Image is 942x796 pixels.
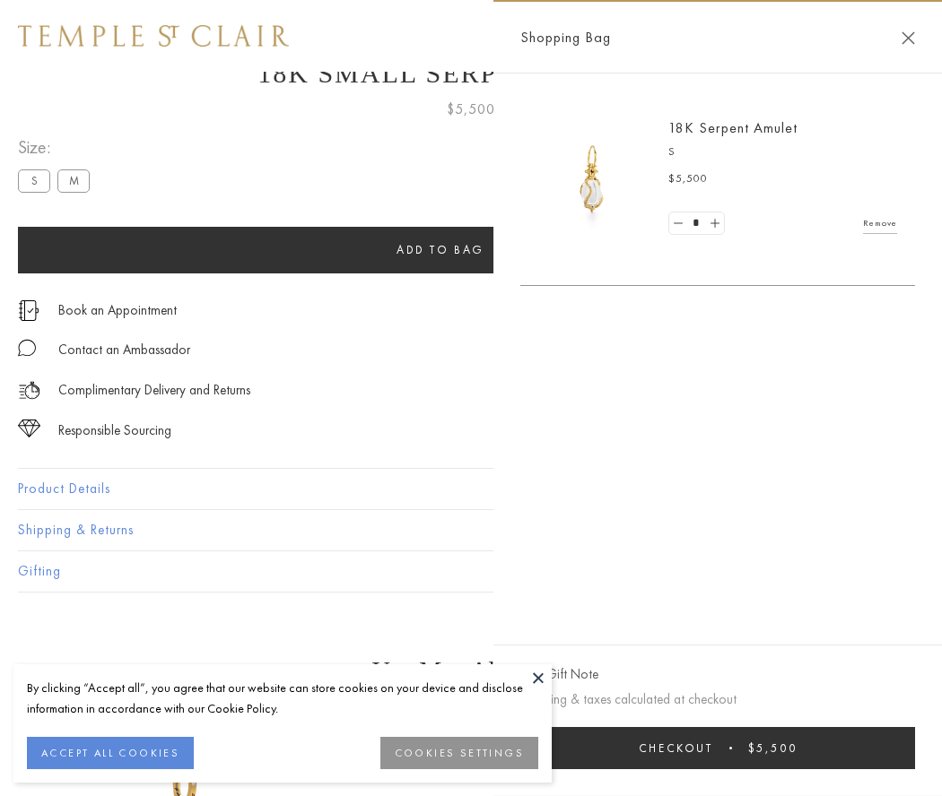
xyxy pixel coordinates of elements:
p: S [668,143,897,161]
a: Set quantity to 0 [669,212,687,235]
span: Checkout [639,740,713,756]
img: icon_appointment.svg [18,300,39,321]
h1: 18K Small Serpent Amulet [18,58,924,89]
button: Add Gift Note [520,663,598,686]
div: By clicking “Accept all”, you agree that our website can store cookies on your device and disclos... [27,678,538,719]
label: S [18,169,50,192]
button: Product Details [18,469,924,509]
button: Gifting [18,551,924,592]
button: Add to bag [18,227,863,273]
button: Checkout $5,500 [520,727,915,769]
div: Contact an Ambassador [58,339,190,361]
a: 18K Serpent Amulet [668,118,798,137]
span: $5,500 [668,170,708,188]
button: ACCEPT ALL COOKIES [27,737,194,769]
div: Responsible Sourcing [58,420,171,442]
img: P51836-E11SERPPV [538,125,646,233]
span: Shopping Bag [520,26,611,49]
button: COOKIES SETTINGS [380,737,538,769]
img: icon_delivery.svg [18,379,40,402]
img: Temple St. Clair [18,25,289,47]
a: Remove [863,213,897,233]
button: Shipping & Returns [18,510,924,550]
span: Size: [18,133,97,162]
img: icon_sourcing.svg [18,420,40,437]
p: Complimentary Delivery and Returns [58,379,250,402]
img: MessageIcon-01_2.svg [18,339,36,357]
h3: You May Also Like [45,656,897,685]
span: $5,500 [447,98,495,121]
a: Set quantity to 2 [705,212,723,235]
button: Close Shopping Bag [902,31,915,45]
p: Shipping & taxes calculated at checkout [520,688,915,711]
span: $5,500 [748,740,798,756]
a: Book an Appointment [58,300,177,320]
span: Add to bag [397,242,484,257]
label: M [57,169,90,192]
